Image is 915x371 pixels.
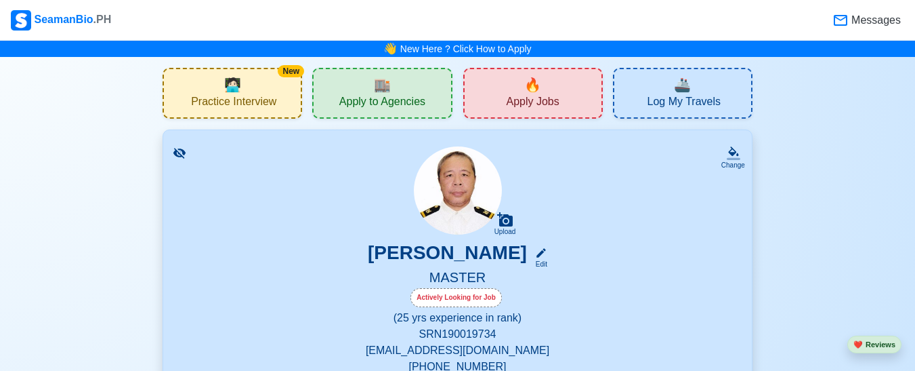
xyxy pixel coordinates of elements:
span: heart [853,340,863,349]
h5: MASTER [179,269,736,288]
div: SeamanBio [11,10,111,31]
span: travel [674,75,691,95]
h3: [PERSON_NAME] [368,241,527,269]
span: Log My Travels [647,95,721,112]
div: Edit [530,259,547,269]
p: (25 yrs experience in rank) [179,310,736,326]
div: Upload [494,228,516,236]
span: new [524,75,541,95]
div: Actively Looking for Job [410,288,502,307]
p: [EMAIL_ADDRESS][DOMAIN_NAME] [179,343,736,359]
span: .PH [93,14,112,25]
span: Apply Jobs [506,95,559,112]
div: New [278,65,304,77]
a: New Here ? Click How to Apply [400,43,532,54]
span: Practice Interview [191,95,276,112]
button: heartReviews [847,336,901,354]
span: interview [224,75,241,95]
span: bell [380,39,400,60]
span: Messages [849,12,901,28]
p: SRN 190019734 [179,326,736,343]
img: Logo [11,10,31,31]
span: Apply to Agencies [339,95,425,112]
div: Change [721,160,745,170]
span: agencies [374,75,391,95]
